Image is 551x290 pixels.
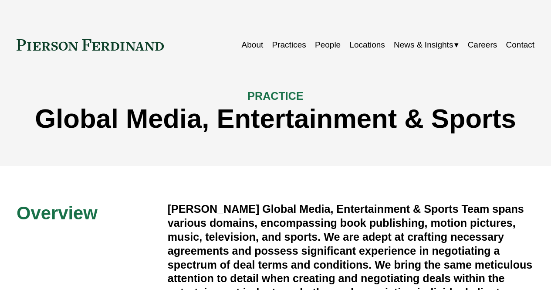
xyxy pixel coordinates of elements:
[242,37,264,53] a: About
[17,203,98,223] span: Overview
[394,38,453,52] span: News & Insights
[468,37,497,53] a: Careers
[247,90,303,102] span: PRACTICE
[506,37,535,53] a: Contact
[349,37,385,53] a: Locations
[17,103,534,134] h1: Global Media, Entertainment & Sports
[394,37,459,53] a: folder dropdown
[315,37,341,53] a: People
[272,37,306,53] a: Practices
